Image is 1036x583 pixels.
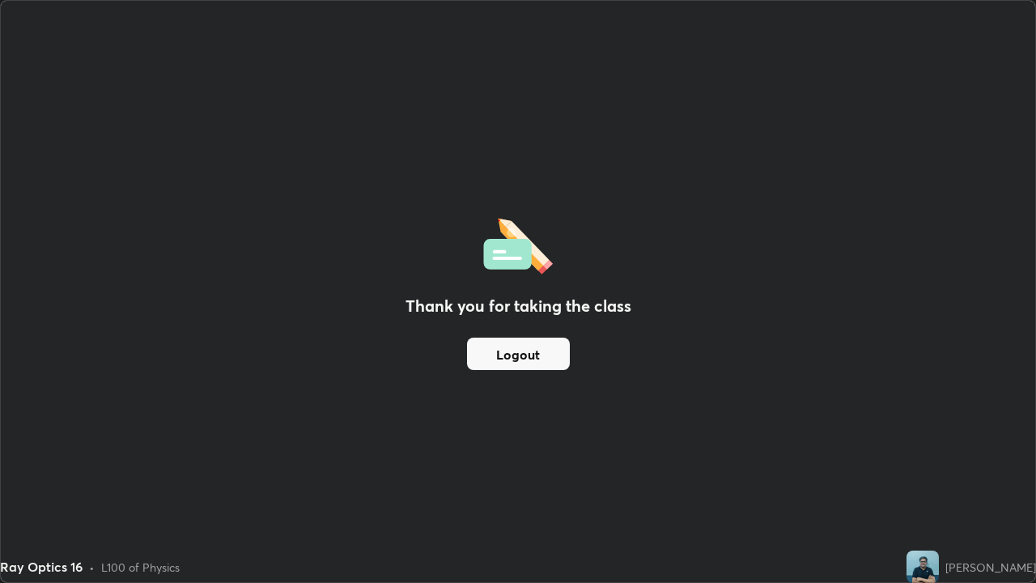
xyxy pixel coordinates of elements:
div: L100 of Physics [101,559,180,576]
div: [PERSON_NAME] [945,559,1036,576]
img: offlineFeedback.1438e8b3.svg [483,213,553,274]
h2: Thank you for taking the class [405,294,631,318]
div: • [89,559,95,576]
button: Logout [467,338,570,370]
img: 3cc9671c434e4cc7a3e98729d35f74b5.jpg [906,551,939,583]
